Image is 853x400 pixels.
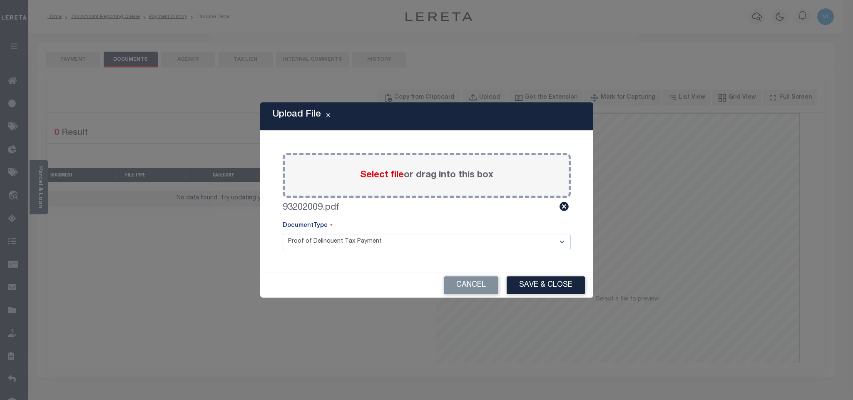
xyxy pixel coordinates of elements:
label: DocumentType [283,221,333,231]
h5: Upload File [273,109,321,120]
span: Select file [360,171,404,180]
button: Close [321,112,336,122]
label: 93202009.pdf [283,201,339,215]
button: Save & Close [507,276,585,294]
button: Cancel [444,276,498,294]
label: or drag into this box [360,169,493,182]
